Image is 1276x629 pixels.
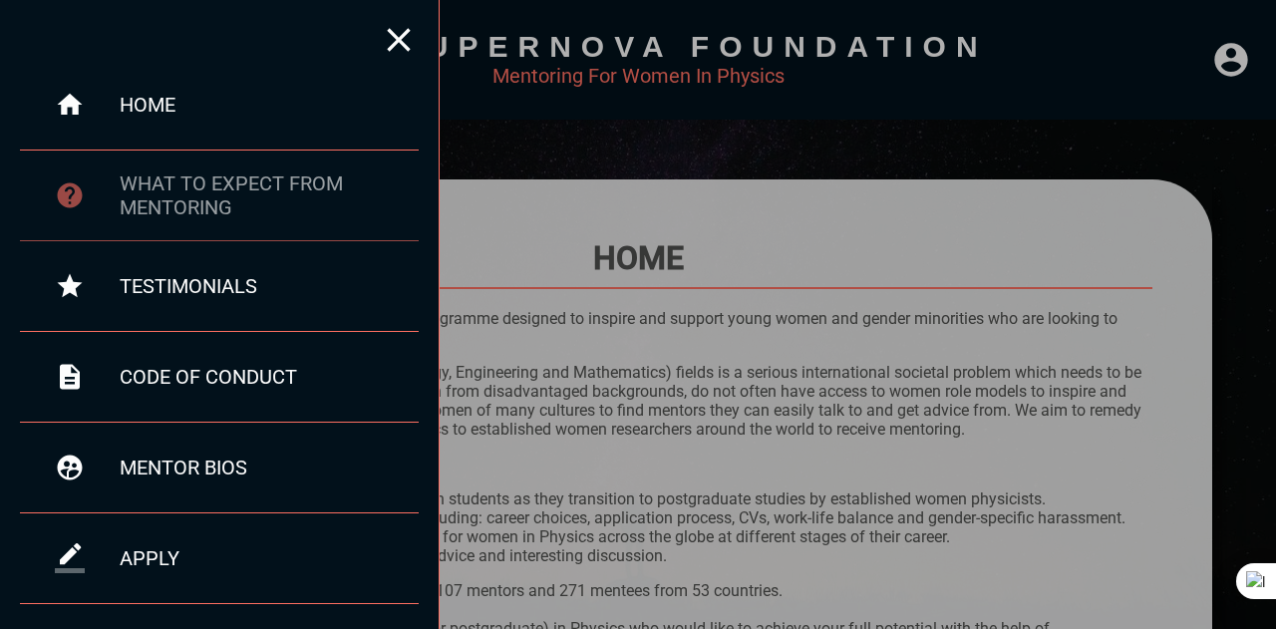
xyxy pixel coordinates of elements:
[120,93,419,117] div: home
[120,456,419,479] div: mentor bios
[120,274,419,298] div: testimonials
[120,171,419,219] div: what to expect from mentoring
[120,365,419,389] div: code of conduct
[120,546,419,570] div: apply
